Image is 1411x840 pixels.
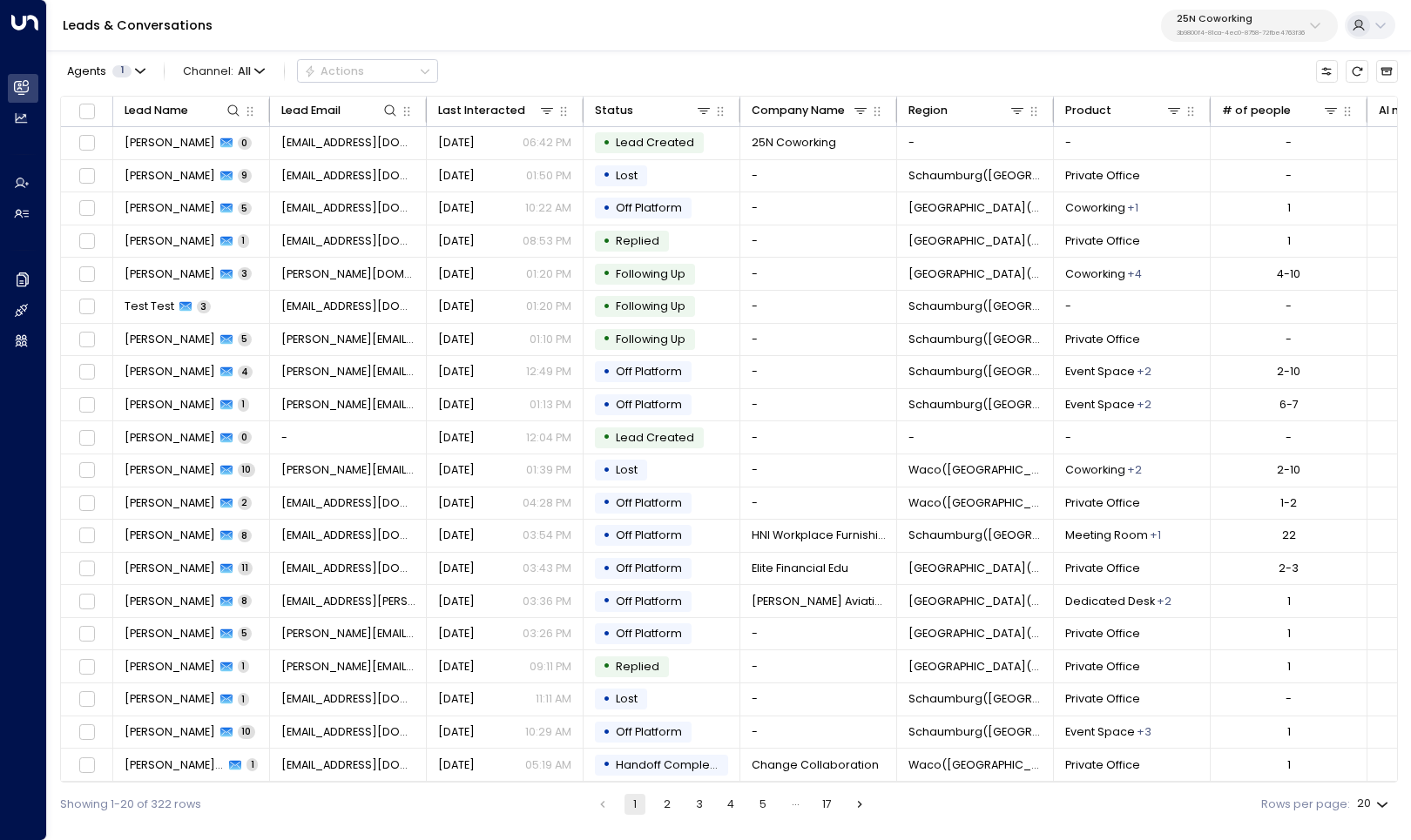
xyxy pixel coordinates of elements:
div: - [1286,430,1292,446]
span: Off Platform [616,495,682,510]
span: Agents [67,66,106,77]
div: • [603,588,611,615]
span: Ryan Telford [125,364,215,380]
div: 1-2 [1280,495,1297,511]
span: sean.t.grim@medtronic.com [281,397,415,413]
span: Lost [616,168,638,183]
div: • [603,260,611,287]
p: 01:20 PM [526,299,571,314]
span: Allison Fox [125,266,215,282]
span: Elite Financial Edu [752,561,848,576]
span: chase.moyer@causeyaviationunmanned.com [281,594,415,609]
span: Toggle select row [77,755,97,775]
td: - [740,324,897,356]
div: … [785,794,806,815]
div: • [603,621,611,648]
div: • [603,457,611,484]
span: Sean Grim [125,430,215,446]
span: Event Space [1065,397,1135,413]
button: Go to page 5 [753,794,773,815]
button: 25N Coworking3b9800f4-81ca-4ec0-8758-72fbe4763f36 [1161,10,1338,42]
span: Megan Bruce [125,495,215,511]
span: 25N Coworking [752,135,836,151]
div: Status [595,101,633,120]
button: Go to page 17 [817,794,838,815]
p: 01:13 PM [530,397,571,413]
span: Sep 22, 2025 [438,724,475,740]
td: - [740,683,897,716]
span: Off Platform [616,364,682,379]
span: Toggle select row [77,232,97,252]
span: Sep 15, 2025 [438,659,475,675]
p: 10:22 AM [525,200,571,216]
label: Rows per page: [1261,796,1350,813]
button: Agents1 [60,60,151,82]
span: 9 [238,169,252,182]
span: 4 [238,366,253,379]
div: • [603,359,611,386]
span: Waco(TX) [908,495,1043,511]
td: - [1054,421,1211,454]
td: - [740,258,897,290]
td: - [1054,127,1211,159]
span: 5 [238,202,252,215]
div: Company Name [752,101,870,120]
span: Coworking [1065,200,1125,216]
span: 1 [238,398,249,411]
span: Schaumburg(IL) [908,724,1043,740]
td: - [740,650,897,682]
td: - [270,421,427,454]
span: Waco(TX) [908,462,1043,478]
div: Showing 1-20 of 322 rows [60,796,201,813]
span: Toggle select row [77,330,97,350]
div: - [1286,332,1292,347]
span: Schaumburg(IL) [908,299,1043,314]
span: Russ Sher [125,659,215,675]
a: Leads & Conversations [63,17,213,34]
p: 03:36 PM [523,594,571,609]
div: # of people [1222,101,1340,120]
span: 10 [238,725,255,738]
div: Last Interacted [438,101,525,120]
td: - [897,127,1054,159]
span: Private Office [1065,757,1140,773]
button: Actions [297,59,438,83]
span: Off Platform [616,724,682,739]
div: - [1286,299,1292,314]
span: mbruce@mainstayins.com [281,495,415,511]
div: 1 [1287,757,1291,773]
span: sloane@25ncoworking.com [281,135,415,151]
span: Leslie Eichelberger [125,528,215,543]
td: - [740,487,897,520]
span: Off Platform [616,528,682,542]
td: - [740,389,897,421]
div: Meeting Room,Meeting Room / Event Space [1137,397,1151,413]
span: 5 [238,627,252,640]
span: Causey Aviation Unmanned [752,594,886,609]
div: Last Interacted [438,101,557,120]
div: 22 [1282,528,1296,543]
span: Schaumburg(IL) [908,528,1043,543]
td: - [740,356,897,388]
span: Private Office [1065,495,1140,511]
span: HNI Workplace Furnishings [752,528,886,543]
span: 0 [238,431,252,444]
span: Channel: [177,60,271,82]
div: Lead Email [281,101,341,120]
span: Sean Grim [125,397,215,413]
button: Go to page 2 [657,794,678,815]
span: allison.fox@trupowur.net [281,266,415,282]
span: Sep 22, 2025 [438,691,475,707]
p: 03:26 PM [523,626,571,642]
span: Lost [616,462,638,477]
span: Toggle select row [77,657,97,677]
span: eichelbergerl@hniworkplacefurnishings.com [281,528,415,543]
span: 11 [238,561,253,575]
span: Sep 26, 2025 [438,397,475,413]
span: Sep 22, 2025 [438,594,475,609]
button: Go to page 3 [689,794,710,815]
span: Sep 29, 2025 [438,299,475,314]
div: Meeting Room,Meeting Room / Event Space [1137,364,1151,380]
span: Yesterday [438,200,475,216]
span: 8 [238,595,252,608]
